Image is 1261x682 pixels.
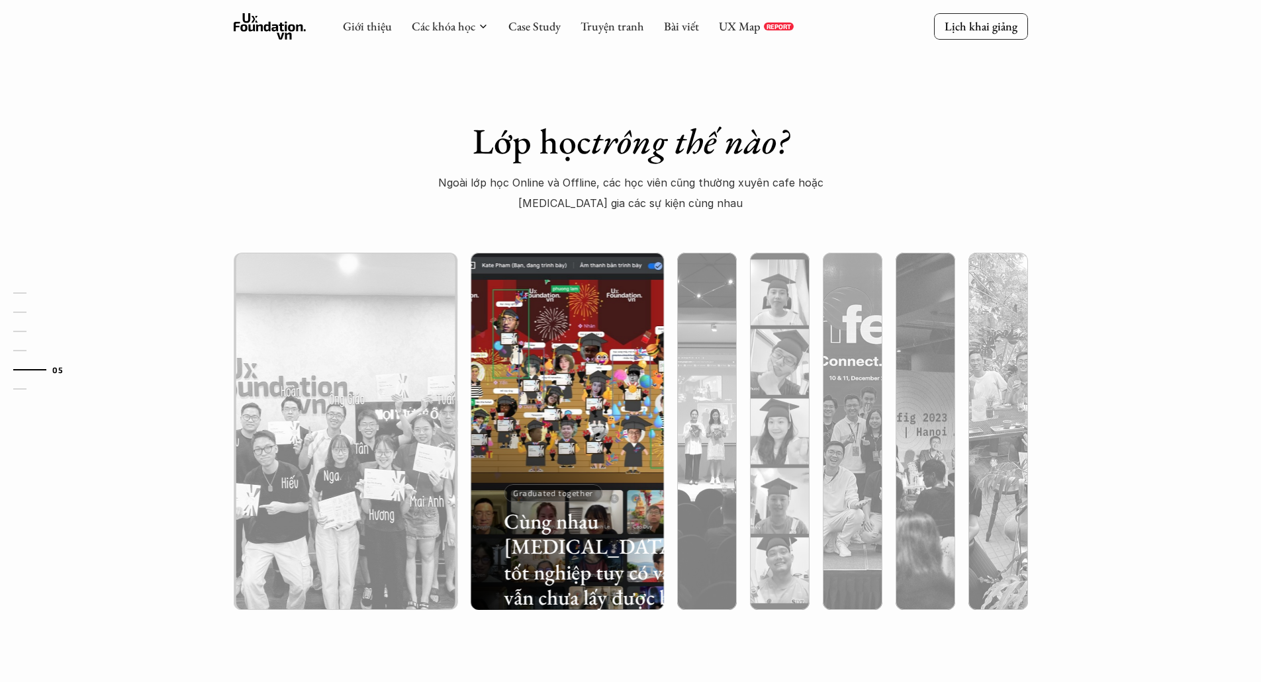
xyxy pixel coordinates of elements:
p: Lịch khai giảng [945,19,1017,34]
em: trông thế nào? [591,118,788,164]
a: UX Map [719,19,761,34]
a: 05 [13,362,76,378]
p: Graduated together [513,489,593,498]
a: Truyện tranh [581,19,644,34]
a: Bài viết [664,19,699,34]
h1: Lớp học [400,120,862,163]
strong: 05 [52,365,63,374]
a: Giới thiệu [343,19,392,34]
p: Ngoài lớp học Online và Offline, các học viên cũng thường xuyên cafe hoặc [MEDICAL_DATA] gia các ... [430,173,832,213]
a: Các khóa học [412,19,475,34]
h3: Cùng nhau [MEDICAL_DATA] gia tốt nghiệp tuy có vài bạn vẫn chưa lấy được bằng [504,509,717,611]
p: REPORT [767,22,791,30]
a: Lịch khai giảng [934,13,1028,39]
a: Case Study [508,19,561,34]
